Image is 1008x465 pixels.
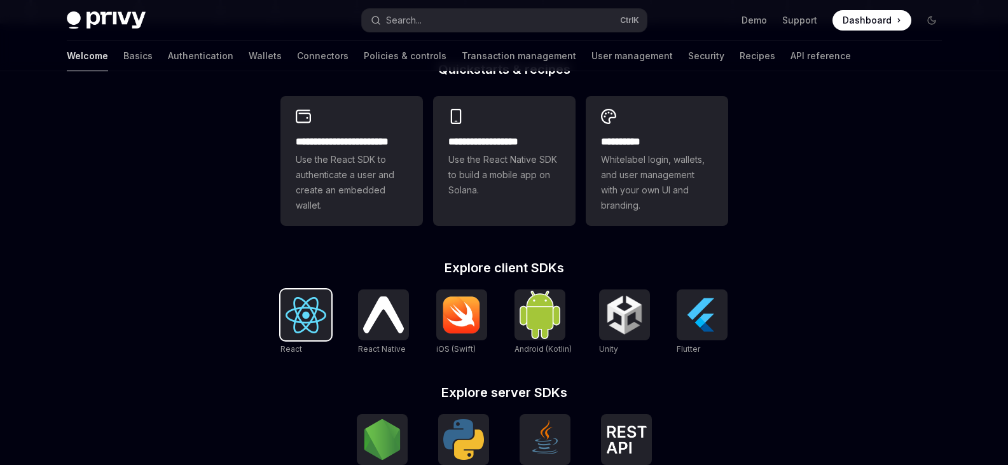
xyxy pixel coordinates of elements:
span: Use the React Native SDK to build a mobile app on Solana. [448,152,560,198]
h2: Quickstarts & recipes [280,63,728,76]
span: Ctrl K [620,15,639,25]
img: Flutter [682,295,722,335]
a: UnityUnity [599,289,650,356]
a: Welcome [67,41,108,71]
a: iOS (Swift)iOS (Swift) [436,289,487,356]
img: dark logo [67,11,146,29]
a: FlutterFlutter [677,289,728,356]
a: Demo [742,14,767,27]
a: **** *****Whitelabel login, wallets, and user management with your own UI and branding. [586,96,728,226]
a: Android (Kotlin)Android (Kotlin) [514,289,572,356]
a: **** **** **** ***Use the React Native SDK to build a mobile app on Solana. [433,96,576,226]
img: React [286,297,326,333]
a: Authentication [168,41,233,71]
img: React Native [363,296,404,333]
img: Java [525,419,565,460]
button: Toggle dark mode [922,10,942,31]
a: React NativeReact Native [358,289,409,356]
a: Policies & controls [364,41,446,71]
div: Search... [386,13,422,28]
img: Android (Kotlin) [520,291,560,338]
span: Dashboard [843,14,892,27]
a: Wallets [249,41,282,71]
span: iOS (Swift) [436,344,476,354]
h2: Explore server SDKs [280,386,728,399]
button: Search...CtrlK [362,9,647,32]
span: React Native [358,344,406,354]
a: User management [591,41,673,71]
span: Flutter [677,344,700,354]
span: Unity [599,344,618,354]
a: Connectors [297,41,349,71]
span: React [280,344,302,354]
h2: Explore client SDKs [280,261,728,274]
img: iOS (Swift) [441,296,482,334]
span: Use the React SDK to authenticate a user and create an embedded wallet. [296,152,408,213]
img: REST API [606,426,647,454]
a: ReactReact [280,289,331,356]
span: Whitelabel login, wallets, and user management with your own UI and branding. [601,152,713,213]
a: Recipes [740,41,775,71]
a: API reference [791,41,851,71]
a: Support [782,14,817,27]
span: Android (Kotlin) [514,344,572,354]
a: Security [688,41,724,71]
a: Transaction management [462,41,576,71]
a: Basics [123,41,153,71]
img: Python [443,419,484,460]
a: Dashboard [832,10,911,31]
img: NodeJS [362,419,403,460]
img: Unity [604,295,645,335]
